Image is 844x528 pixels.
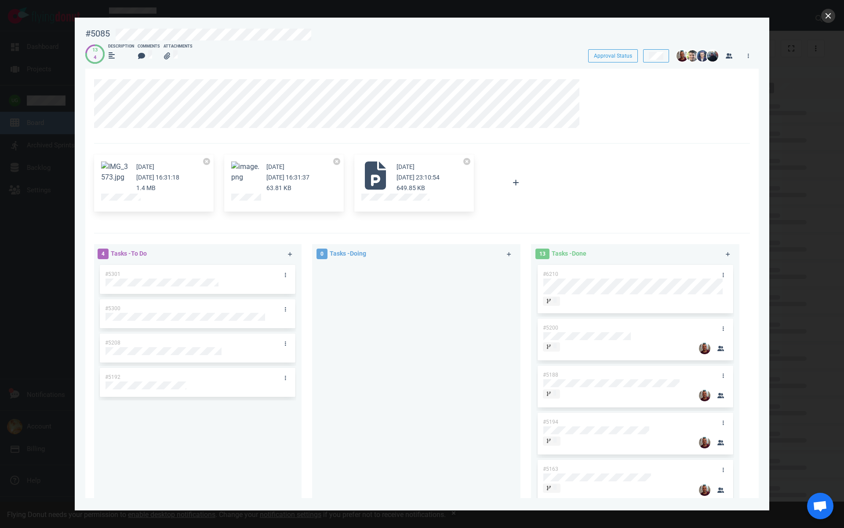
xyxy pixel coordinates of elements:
[105,340,120,346] span: #5208
[588,49,638,62] button: Approval Status
[231,161,259,183] button: Zoom image
[697,50,708,62] img: 26
[136,163,154,170] small: [DATE]
[543,271,558,277] span: #6210
[136,174,179,181] small: [DATE] 16:31:18
[108,44,134,50] div: Description
[266,163,284,170] small: [DATE]
[397,184,425,191] small: 649.85 KB
[92,54,98,62] div: 4
[105,305,120,312] span: #5300
[92,47,98,54] div: 13
[164,44,193,50] div: Attachments
[699,390,710,401] img: 26
[105,374,120,380] span: #5192
[85,28,110,39] div: #5085
[98,249,109,259] span: 4
[552,250,586,257] span: Tasks - Done
[807,493,833,519] a: Ανοιχτή συνομιλία
[138,44,160,50] div: Comments
[707,50,718,62] img: 26
[821,9,835,23] button: close
[543,419,558,425] span: #5194
[266,184,291,191] small: 63.81 KB
[543,466,558,472] span: #5163
[677,50,688,62] img: 26
[101,161,129,183] button: Zoom image
[136,184,156,191] small: 1.4 MB
[699,437,710,448] img: 26
[330,250,366,257] span: Tasks - Doing
[535,249,549,259] span: 13
[316,249,327,259] span: 0
[699,484,710,496] img: 26
[397,163,415,170] small: [DATE]
[699,343,710,354] img: 26
[111,250,147,257] span: Tasks - To Do
[543,372,558,378] span: #5188
[687,50,698,62] img: 26
[397,174,440,181] small: [DATE] 23:10:54
[105,271,120,277] span: #5301
[543,325,558,331] span: #5200
[266,174,309,181] small: [DATE] 16:31:37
